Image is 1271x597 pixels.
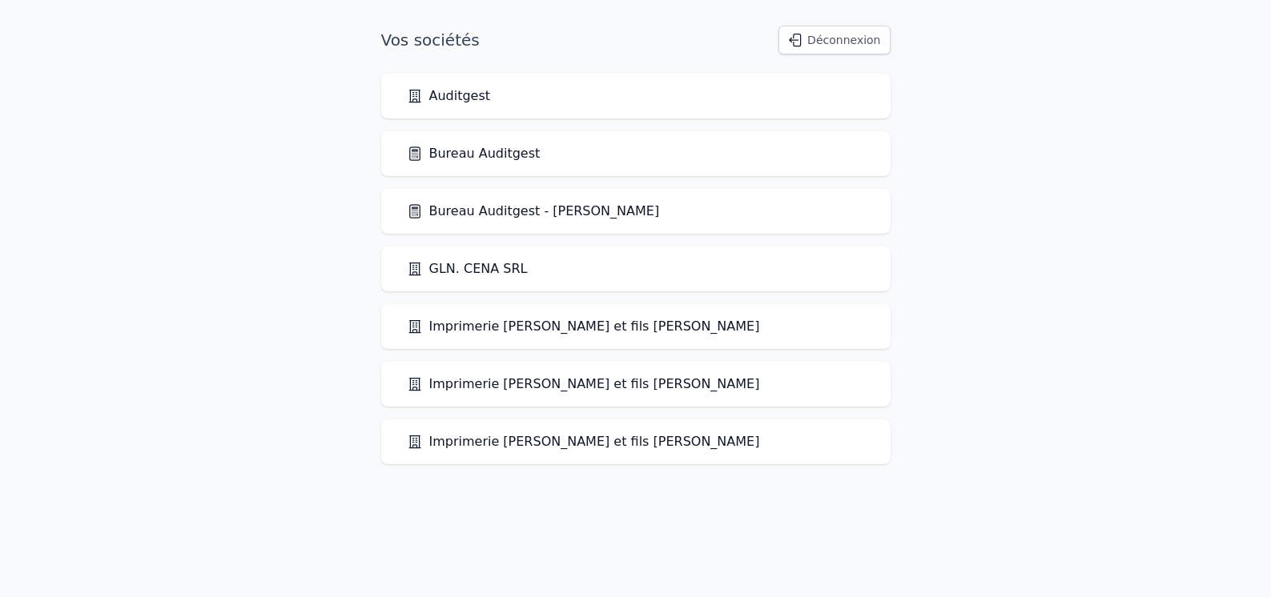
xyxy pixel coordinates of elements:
a: Imprimerie [PERSON_NAME] et fils [PERSON_NAME] [407,432,760,451]
button: Déconnexion [778,26,890,54]
a: Bureau Auditgest [407,144,541,163]
a: Auditgest [407,86,491,106]
a: Bureau Auditgest - [PERSON_NAME] [407,202,660,221]
a: Imprimerie [PERSON_NAME] et fils [PERSON_NAME] [407,375,760,394]
h1: Vos sociétés [381,29,480,51]
a: Imprimerie [PERSON_NAME] et fils [PERSON_NAME] [407,317,760,336]
a: GLN. CENA SRL [407,259,528,278]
